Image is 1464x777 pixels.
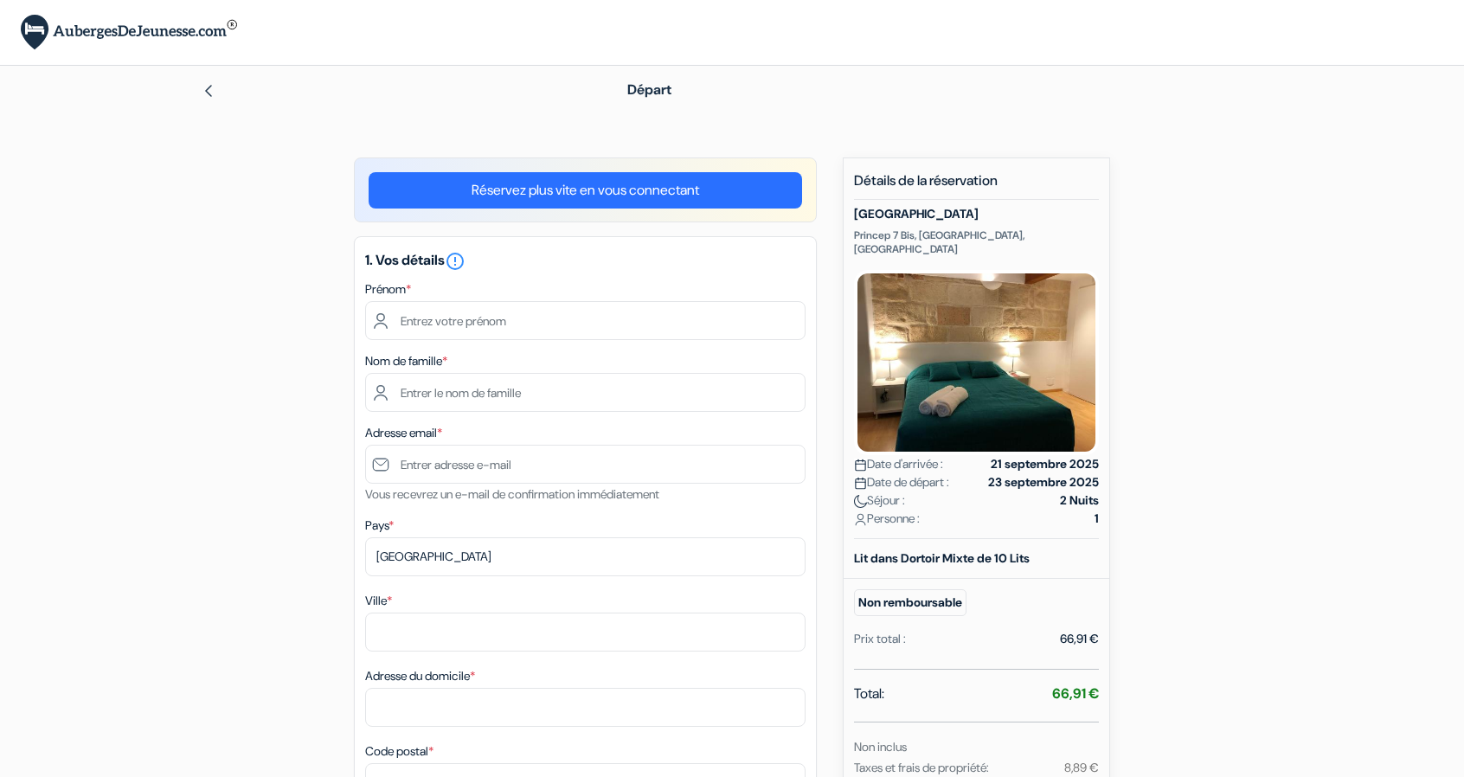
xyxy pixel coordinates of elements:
[854,473,949,491] span: Date de départ :
[854,228,1099,256] p: Princep 7 Bis, [GEOGRAPHIC_DATA], [GEOGRAPHIC_DATA]
[445,251,466,272] i: error_outline
[854,513,867,526] img: user_icon.svg
[365,592,392,610] label: Ville
[854,172,1099,200] h5: Détails de la réservation
[1060,630,1099,648] div: 66,91 €
[365,742,433,761] label: Code postal
[627,80,671,99] span: Départ
[365,517,394,535] label: Pays
[854,207,1099,222] h5: [GEOGRAPHIC_DATA]
[445,251,466,269] a: error_outline
[854,459,867,472] img: calendar.svg
[854,491,905,510] span: Séjour :
[854,510,920,528] span: Personne :
[854,760,989,775] small: Taxes et frais de propriété:
[991,455,1099,473] strong: 21 septembre 2025
[365,373,806,412] input: Entrer le nom de famille
[21,15,237,50] img: AubergesDeJeunesse.com
[854,477,867,490] img: calendar.svg
[854,684,884,704] span: Total:
[365,486,659,502] small: Vous recevrez un e-mail de confirmation immédiatement
[988,473,1099,491] strong: 23 septembre 2025
[365,280,411,299] label: Prénom
[369,172,802,209] a: Réservez plus vite en vous connectant
[365,352,447,370] label: Nom de famille
[365,424,442,442] label: Adresse email
[854,550,1030,566] b: Lit dans Dortoir Mixte de 10 Lits
[854,739,907,755] small: Non inclus
[854,589,966,616] small: Non remboursable
[1060,491,1099,510] strong: 2 Nuits
[854,455,943,473] span: Date d'arrivée :
[1095,510,1099,528] strong: 1
[365,445,806,484] input: Entrer adresse e-mail
[1064,760,1099,775] small: 8,89 €
[1052,684,1099,703] strong: 66,91 €
[365,301,806,340] input: Entrez votre prénom
[365,251,806,272] h5: 1. Vos détails
[202,84,215,98] img: left_arrow.svg
[854,630,906,648] div: Prix total :
[365,667,475,685] label: Adresse du domicile
[854,495,867,508] img: moon.svg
